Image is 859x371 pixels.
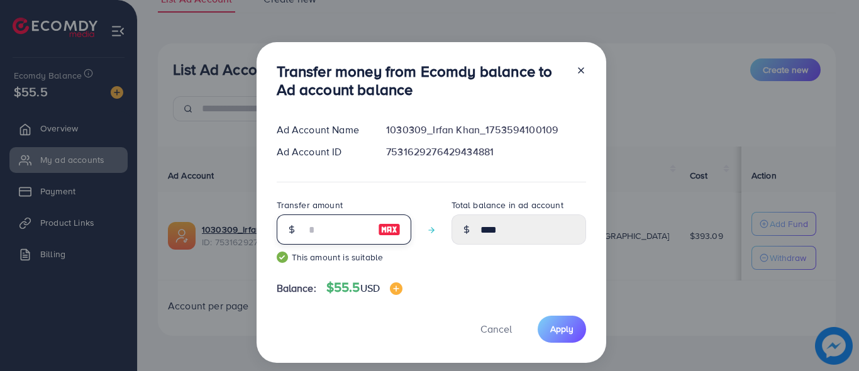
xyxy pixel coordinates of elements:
[390,282,402,295] img: image
[277,62,566,99] h3: Transfer money from Ecomdy balance to Ad account balance
[376,123,596,137] div: 1030309_Irfan Khan_1753594100109
[452,199,563,211] label: Total balance in ad account
[267,145,377,159] div: Ad Account ID
[376,145,596,159] div: 7531629276429434881
[360,281,380,295] span: USD
[277,251,411,263] small: This amount is suitable
[480,322,512,336] span: Cancel
[550,323,574,335] span: Apply
[326,280,402,296] h4: $55.5
[267,123,377,137] div: Ad Account Name
[277,252,288,263] img: guide
[378,222,401,237] img: image
[277,199,343,211] label: Transfer amount
[465,316,528,343] button: Cancel
[277,281,316,296] span: Balance:
[538,316,586,343] button: Apply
